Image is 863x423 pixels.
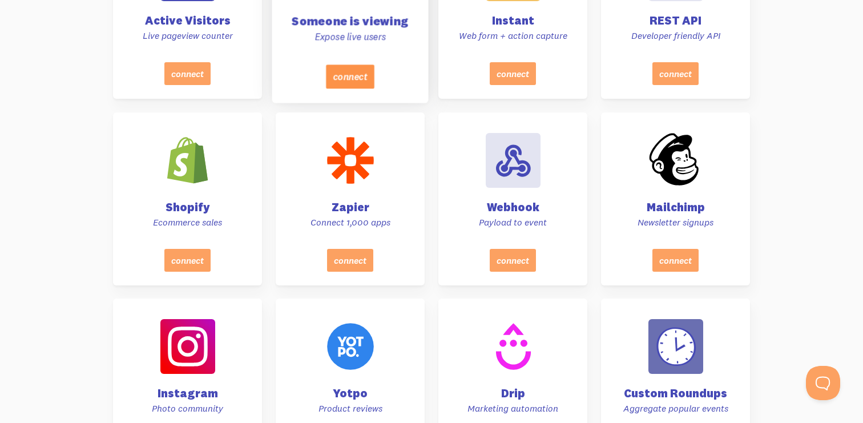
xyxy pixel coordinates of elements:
h4: Webhook [452,202,574,213]
a: Webhook Payload to event connect [438,112,587,285]
h4: Drip [452,388,574,399]
h4: Someone is viewing [287,15,414,27]
p: Live pageview counter [127,30,248,42]
h4: Mailchimp [615,202,736,213]
p: Developer friendly API [615,30,736,42]
button: connect [164,62,211,85]
p: Payload to event [452,216,574,228]
h4: Shopify [127,202,248,213]
p: Connect 1,000 apps [289,216,411,228]
a: Zapier Connect 1,000 apps connect [276,112,425,285]
button: connect [326,65,374,88]
p: Web form + action capture [452,30,574,42]
h4: Instagram [127,388,248,399]
h4: Yotpo [289,388,411,399]
h4: Custom Roundups [615,388,736,399]
button: connect [490,248,536,271]
a: Mailchimp Newsletter signups connect [601,112,750,285]
h4: Instant [452,15,574,26]
p: Newsletter signups [615,216,736,228]
button: connect [652,62,699,85]
p: Product reviews [289,402,411,414]
a: Shopify Ecommerce sales connect [113,112,262,285]
button: connect [490,62,536,85]
p: Ecommerce sales [127,216,248,228]
h4: Active Visitors [127,15,248,26]
p: Marketing automation [452,402,574,414]
h4: REST API [615,15,736,26]
p: Expose live users [287,30,414,43]
iframe: Help Scout Beacon - Open [806,366,840,400]
button: connect [652,248,699,271]
p: Photo community [127,402,248,414]
h4: Zapier [289,202,411,213]
p: Aggregate popular events [615,402,736,414]
button: connect [327,248,373,271]
button: connect [164,248,211,271]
